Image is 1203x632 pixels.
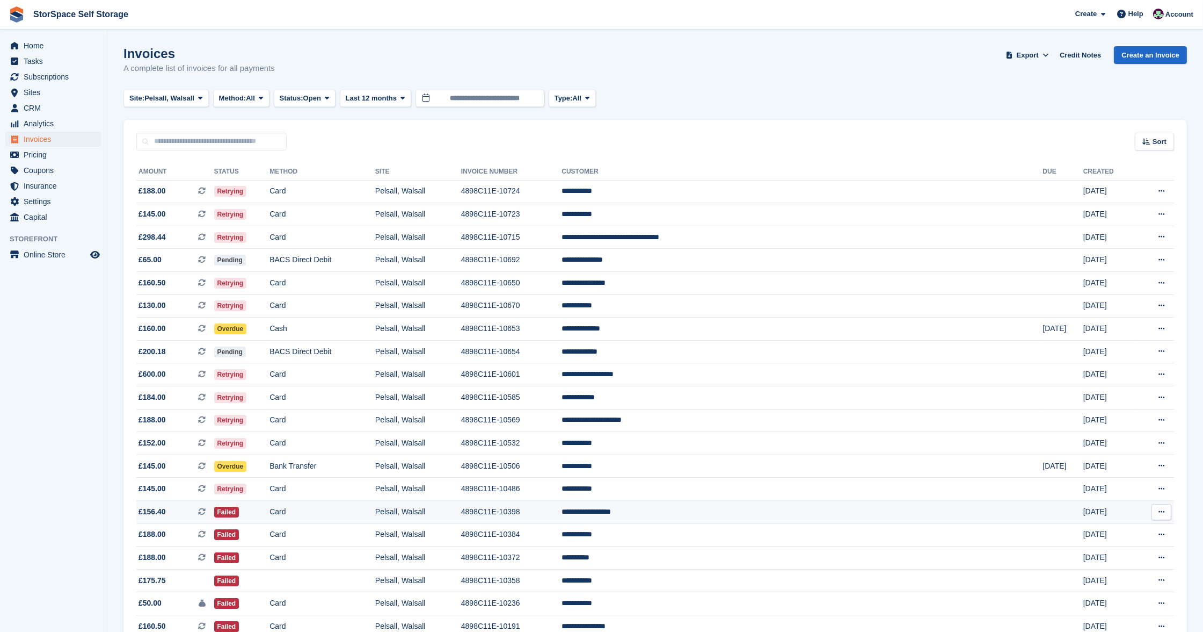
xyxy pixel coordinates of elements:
[303,93,321,104] span: Open
[269,318,375,341] td: Cash
[1004,46,1051,64] button: Export
[1075,9,1097,19] span: Create
[138,369,166,380] span: £600.00
[138,483,166,494] span: £145.00
[5,69,101,84] a: menu
[1017,50,1039,61] span: Export
[549,90,596,107] button: Type: All
[5,38,101,53] a: menu
[375,340,461,363] td: Pelsall, Walsall
[24,247,88,262] span: Online Store
[375,318,461,341] td: Pelsall, Walsall
[1055,46,1105,64] a: Credit Notes
[375,386,461,410] td: Pelsall, Walsall
[375,295,461,318] td: Pelsall, Walsall
[136,163,214,181] th: Amount
[269,203,375,226] td: Card
[375,272,461,295] td: Pelsall, Walsall
[214,163,270,181] th: Status
[461,318,562,341] td: 4898C11E-10653
[24,100,88,116] span: CRM
[274,90,336,107] button: Status: Open
[123,46,275,61] h1: Invoices
[269,386,375,410] td: Card
[138,598,162,609] span: £50.00
[461,295,562,318] td: 4898C11E-10670
[138,209,166,220] span: £145.00
[269,501,375,524] td: Card
[138,277,166,289] span: £160.50
[129,93,144,104] span: Site:
[5,247,101,262] a: menu
[214,347,246,357] span: Pending
[214,552,239,563] span: Failed
[5,100,101,116] a: menu
[461,592,562,615] td: 4898C11E-10236
[123,62,275,75] p: A complete list of invoices for all payments
[1153,9,1164,19] img: Ross Hadlington
[269,363,375,386] td: Card
[24,194,88,209] span: Settings
[269,523,375,547] td: Card
[562,163,1042,181] th: Customer
[5,147,101,162] a: menu
[214,255,246,265] span: Pending
[340,90,411,107] button: Last 12 months
[1083,569,1136,592] td: [DATE]
[1083,163,1136,181] th: Created
[461,272,562,295] td: 4898C11E-10650
[269,409,375,432] td: Card
[1083,455,1136,478] td: [DATE]
[5,54,101,69] a: menu
[214,186,247,197] span: Retrying
[269,272,375,295] td: Card
[269,249,375,272] td: BACS Direct Debit
[1083,295,1136,318] td: [DATE]
[375,523,461,547] td: Pelsall, Walsall
[138,506,166,518] span: £156.40
[5,163,101,178] a: menu
[24,116,88,131] span: Analytics
[24,38,88,53] span: Home
[214,461,247,472] span: Overdue
[572,93,581,104] span: All
[138,346,166,357] span: £200.18
[1153,137,1166,147] span: Sort
[269,163,375,181] th: Method
[5,210,101,225] a: menu
[269,478,375,501] td: Card
[461,432,562,455] td: 4898C11E-10532
[461,249,562,272] td: 4898C11E-10692
[375,180,461,203] td: Pelsall, Walsall
[1165,9,1193,20] span: Account
[5,85,101,100] a: menu
[9,6,25,23] img: stora-icon-8386f47178a22dfd0bd8f6a31ec36ba5ce8667c1dd55bd0f319d3a0aa187defe.svg
[1083,478,1136,501] td: [DATE]
[24,85,88,100] span: Sites
[461,569,562,592] td: 4898C11E-10358
[269,180,375,203] td: Card
[346,93,397,104] span: Last 12 months
[269,455,375,478] td: Bank Transfer
[375,409,461,432] td: Pelsall, Walsall
[461,501,562,524] td: 4898C11E-10398
[214,392,247,403] span: Retrying
[89,248,101,261] a: Preview store
[1083,592,1136,615] td: [DATE]
[1083,547,1136,570] td: [DATE]
[1083,340,1136,363] td: [DATE]
[214,209,247,220] span: Retrying
[5,178,101,193] a: menu
[24,178,88,193] span: Insurance
[375,203,461,226] td: Pelsall, Walsall
[375,363,461,386] td: Pelsall, Walsall
[269,226,375,249] td: Card
[138,461,166,472] span: £145.00
[144,93,194,104] span: Pelsall, Walsall
[1083,386,1136,410] td: [DATE]
[375,163,461,181] th: Site
[138,529,166,540] span: £188.00
[461,478,562,501] td: 4898C11E-10486
[375,455,461,478] td: Pelsall, Walsall
[214,300,247,311] span: Retrying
